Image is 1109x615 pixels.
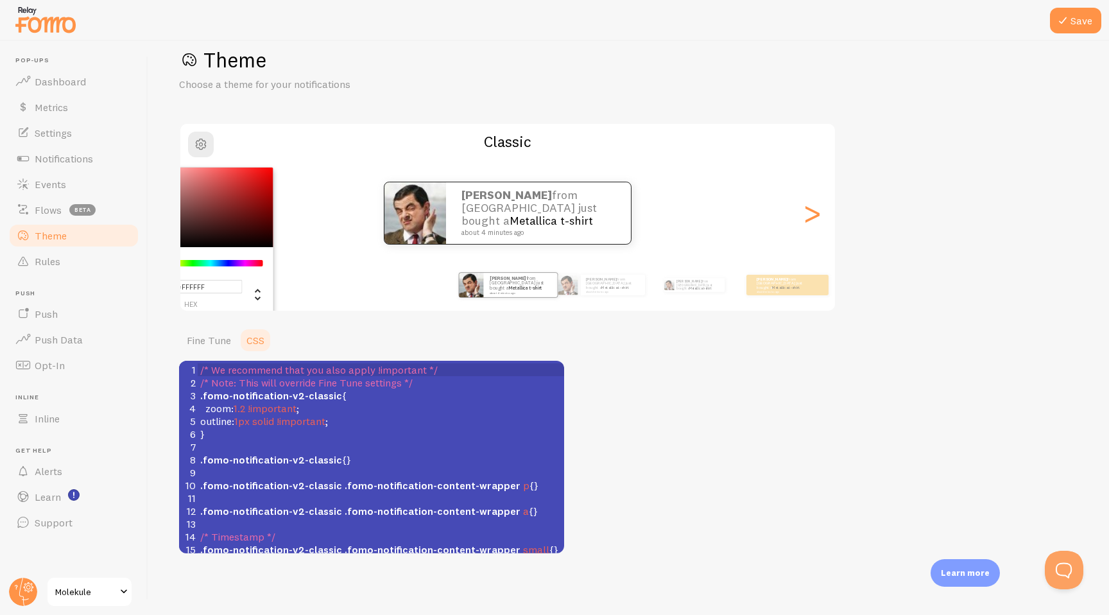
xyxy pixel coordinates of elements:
span: Notifications [35,152,93,165]
span: .fomo-notification-v2-classic [200,543,342,556]
span: Get Help [15,447,140,455]
p: from [GEOGRAPHIC_DATA] just bought a [757,277,808,293]
div: Chrome color picker [129,168,273,316]
span: Flows [35,204,62,216]
span: hex [139,301,243,308]
span: {} [200,543,558,556]
a: Fine Tune [179,327,239,353]
img: fomo-relay-logo-orange.svg [13,3,78,36]
div: 4 [179,402,198,415]
span: .fomo-notification-v2-classic [200,505,342,517]
span: small [523,543,549,556]
span: Theme [35,229,67,242]
span: : ; [200,415,328,428]
div: 12 [179,505,198,517]
p: from [GEOGRAPHIC_DATA] just bought a [490,275,551,295]
span: .fomo-notification-content-wrapper [345,505,520,517]
div: Change another color definition [243,279,263,309]
a: Molekule [46,576,133,607]
strong: [PERSON_NAME] [757,277,787,282]
img: Fomo [664,280,674,290]
span: Opt-In [35,359,65,372]
div: 14 [179,530,198,543]
span: } [200,428,205,440]
span: .fomo-notification-v2-classic [200,389,342,402]
div: Next slide [804,167,820,259]
span: Molekule [55,584,116,600]
div: 10 [179,479,198,492]
span: {} [200,505,538,517]
span: p [523,479,529,492]
span: Inline [15,394,140,402]
a: Inline [8,406,140,431]
p: Choose a theme for your notifications [179,77,487,92]
p: from [GEOGRAPHIC_DATA] just bought a [586,277,640,293]
a: Settings [8,120,140,146]
span: Support [35,516,73,529]
span: outline [200,415,232,428]
a: Support [8,510,140,535]
span: !important [277,415,325,428]
img: Fomo [558,275,578,295]
span: 1.2 [234,402,245,415]
a: Metallica t-shirt [510,213,593,228]
div: 8 [179,453,198,466]
a: Metrics [8,94,140,120]
iframe: Help Scout Beacon - Open [1045,551,1083,589]
p: from [GEOGRAPHIC_DATA] just bought a [676,278,719,292]
strong: [PERSON_NAME] [461,187,552,202]
span: /* Timestamp */ [200,530,275,543]
div: 9 [179,466,198,479]
div: 6 [179,428,198,440]
span: /* Note: This will override Fine Tune settings */ [200,376,413,389]
a: Metallica t-shirt [509,285,542,291]
a: Dashboard [8,69,140,94]
a: Alerts [8,458,140,484]
span: .fomo-notification-content-wrapper [345,543,520,556]
span: Rules [35,255,60,268]
small: about 4 minutes ago [586,290,639,293]
div: 15 [179,543,198,556]
h2: Classic [180,132,835,152]
a: Opt-In [8,352,140,378]
span: Settings [35,126,72,139]
strong: [PERSON_NAME] [490,275,526,281]
div: 11 [179,492,198,505]
h1: Theme [179,47,1078,73]
div: 5 [179,415,198,428]
img: Fomo [384,182,446,244]
img: Fomo [459,273,483,297]
a: Notifications [8,146,140,171]
a: Metallica t-shirt [689,286,711,290]
div: 13 [179,517,198,530]
span: Metrics [35,101,68,114]
span: Push [15,290,140,298]
svg: <p>Watch New Feature Tutorials!</p> [68,489,80,501]
span: 1px [234,415,250,428]
span: { [200,389,347,402]
a: Events [8,171,140,197]
span: Pop-ups [15,56,140,65]
p: Learn more [941,567,990,579]
span: zoom [205,402,231,415]
span: {} [200,453,351,466]
div: 2 [179,376,198,389]
small: about 4 minutes ago [461,229,611,237]
span: !important [248,402,297,415]
a: Flows beta [8,197,140,223]
small: about 4 minutes ago [490,291,549,295]
a: Metallica t-shirt [772,285,800,290]
span: Dashboard [35,75,86,88]
span: Push Data [35,333,83,346]
span: : ; [200,402,299,415]
div: 7 [179,440,198,453]
p: from [GEOGRAPHIC_DATA] just bought a [461,189,615,237]
span: beta [69,204,96,216]
span: Events [35,178,66,191]
a: Theme [8,223,140,248]
div: Learn more [931,559,1000,587]
a: Push [8,301,140,327]
span: Alerts [35,465,62,478]
a: Learn [8,484,140,510]
a: Rules [8,248,140,274]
